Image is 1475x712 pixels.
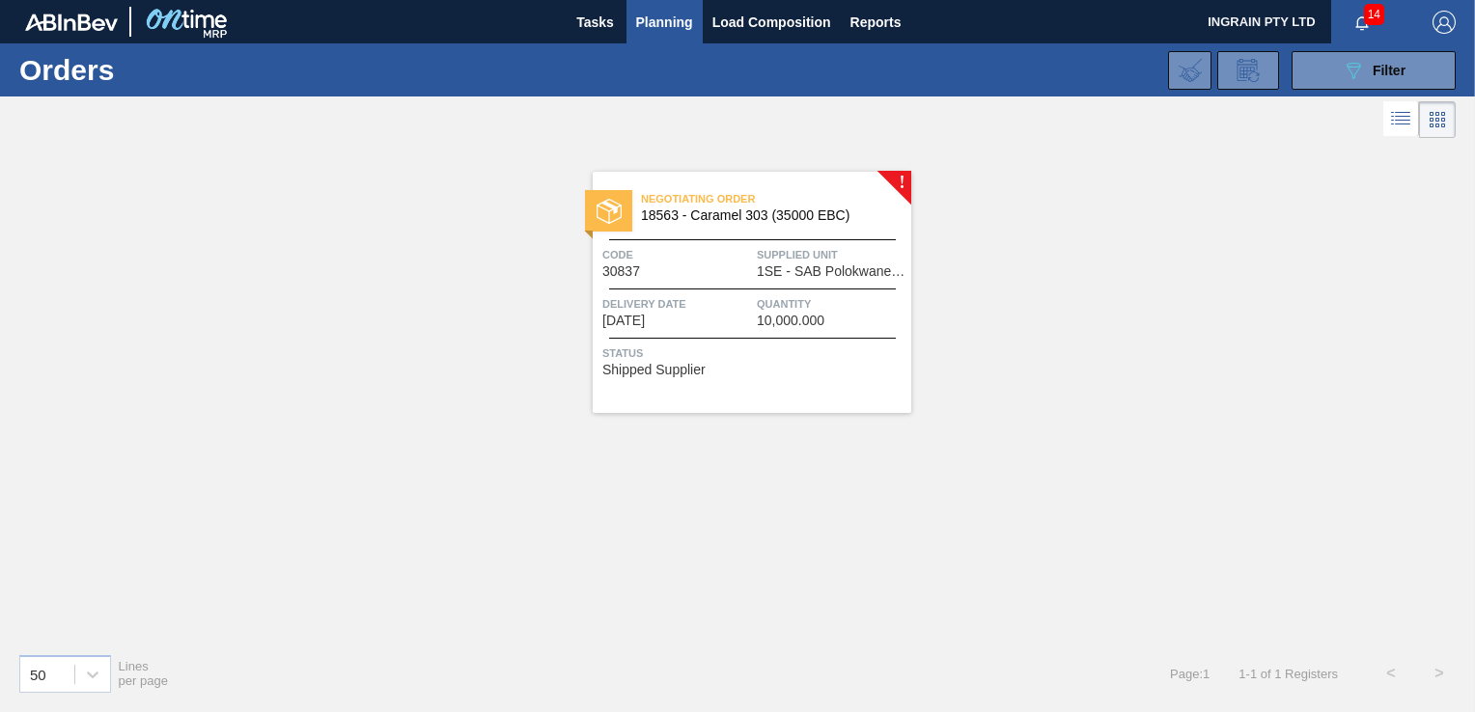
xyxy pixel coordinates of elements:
[641,208,896,223] span: 18563 - Caramel 303 (35000 EBC)
[30,666,46,682] div: 50
[1292,51,1456,90] button: Filter
[564,172,911,413] a: !statusNegotiating Order18563 - Caramel 303 (35000 EBC)Code30837Supplied Unit1SE - SAB Polokwane ...
[1433,11,1456,34] img: Logout
[1383,101,1419,138] div: List Vision
[1168,51,1211,90] div: Import Order Negotiation
[597,199,622,224] img: status
[119,659,169,688] span: Lines per page
[850,11,902,34] span: Reports
[1217,51,1279,90] div: Order Review Request
[641,189,911,208] span: Negotiating Order
[1238,667,1338,681] span: 1 - 1 of 1 Registers
[19,59,296,81] h1: Orders
[602,264,640,279] span: 30837
[757,314,824,328] span: 10,000.000
[712,11,831,34] span: Load Composition
[757,294,906,314] span: Quantity
[1170,667,1210,681] span: Page : 1
[1419,101,1456,138] div: Card Vision
[25,14,118,31] img: TNhmsLtSVTkK8tSr43FrP2fwEKptu5GPRR3wAAAABJRU5ErkJggg==
[602,245,752,264] span: Code
[1367,649,1415,698] button: <
[757,264,906,279] span: 1SE - SAB Polokwane Brewery
[1415,649,1463,698] button: >
[1331,9,1393,36] button: Notifications
[636,11,693,34] span: Planning
[602,294,752,314] span: Delivery Date
[757,245,906,264] span: Supplied Unit
[602,314,645,328] span: 09/05/2025
[602,343,906,363] span: Status
[574,11,617,34] span: Tasks
[1364,4,1384,25] span: 14
[602,363,706,377] span: Shipped Supplier
[1373,63,1405,78] span: Filter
